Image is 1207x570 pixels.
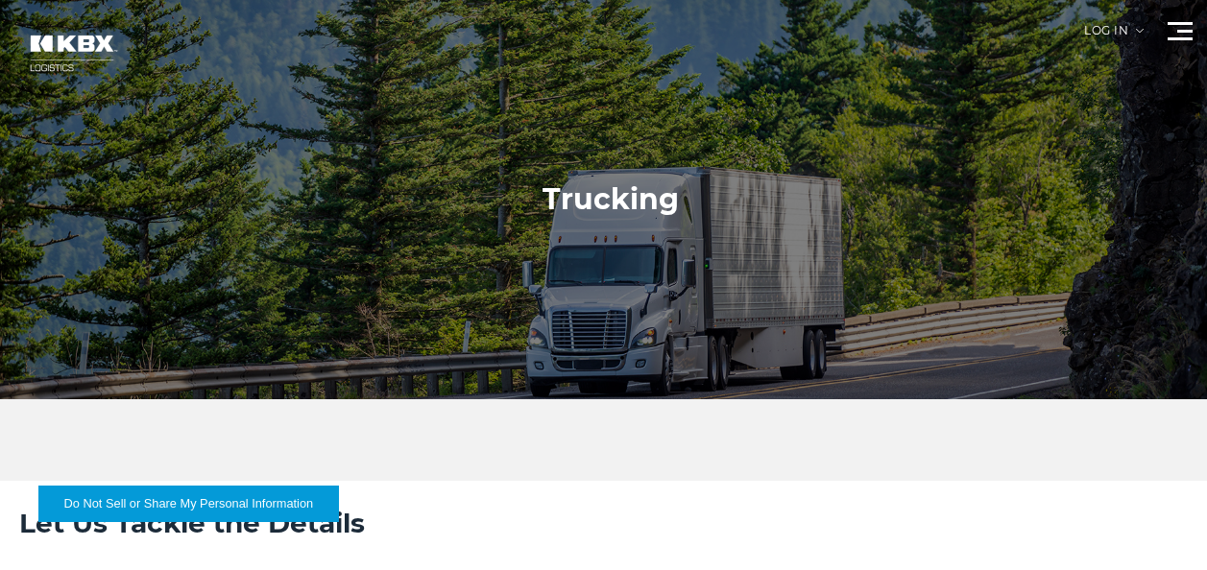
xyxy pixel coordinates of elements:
img: kbx logo [14,19,130,87]
div: Log in [1084,25,1144,51]
h2: Let Us Tackle the Details [19,505,1188,541]
button: Do Not Sell or Share My Personal Information [38,486,339,522]
img: arrow [1136,29,1144,33]
h1: Trucking [543,180,679,219]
